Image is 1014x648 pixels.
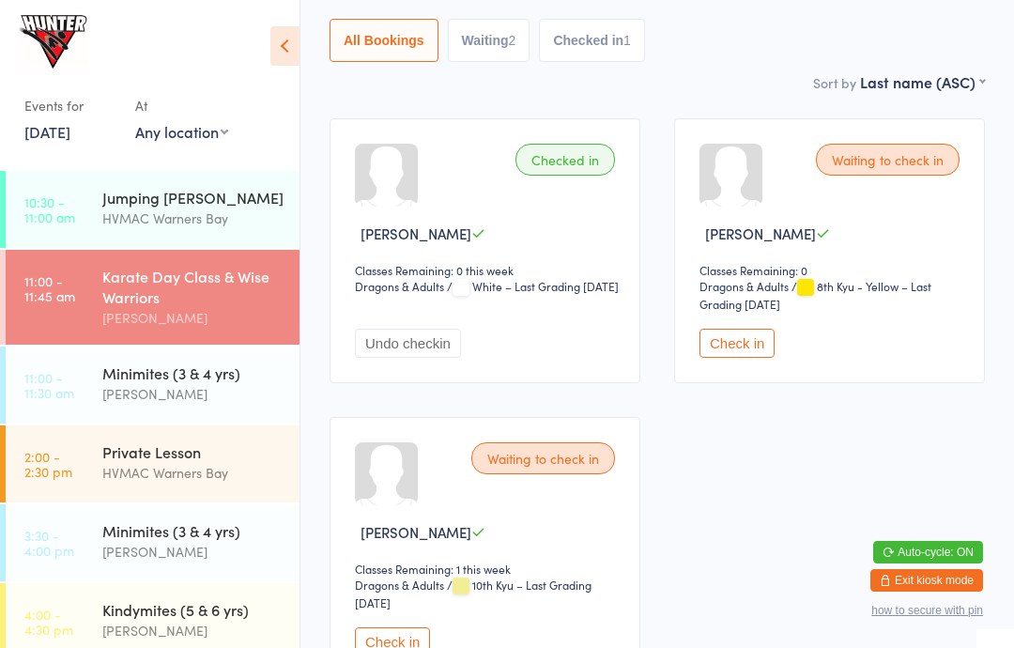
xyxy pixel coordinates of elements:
div: Last name (ASC) [860,71,985,92]
div: [PERSON_NAME] [102,620,284,641]
div: [PERSON_NAME] [102,307,284,329]
div: 2 [509,33,516,48]
label: Sort by [813,73,856,92]
div: 1 [623,33,631,48]
div: Classes Remaining: 0 [699,262,965,278]
a: [DATE] [24,121,70,142]
time: 10:30 - 11:00 am [24,194,75,224]
div: HVMAC Warners Bay [102,208,284,229]
div: At [135,90,228,121]
div: Minimites (3 & 4 yrs) [102,520,284,541]
div: Kindymites (5 & 6 yrs) [102,599,284,620]
span: / 10th Kyu – Last Grading [DATE] [355,577,591,610]
div: Private Lesson [102,441,284,462]
span: / White – Last Grading [DATE] [447,278,619,294]
a: 3:30 -4:00 pmMinimites (3 & 4 yrs)[PERSON_NAME] [6,504,300,581]
div: Classes Remaining: 1 this week [355,561,621,577]
button: how to secure with pin [871,604,983,617]
time: 2:00 - 2:30 pm [24,449,72,479]
span: [PERSON_NAME] [361,224,471,243]
button: Waiting2 [448,19,530,62]
button: Auto-cycle: ON [873,541,983,563]
time: 11:00 - 11:45 am [24,273,75,303]
div: Dragons & Adults [355,278,444,294]
a: 2:00 -2:30 pmPrivate LessonHVMAC Warners Bay [6,425,300,502]
button: Undo checkin [355,329,461,358]
img: Hunter Valley Martial Arts Centre Warners Bay [19,14,89,71]
div: Waiting to check in [816,144,960,176]
div: [PERSON_NAME] [102,383,284,405]
a: 10:30 -11:00 amJumping [PERSON_NAME]HVMAC Warners Bay [6,171,300,248]
a: 11:00 -11:45 amKarate Day Class & Wise Warriors[PERSON_NAME] [6,250,300,345]
span: [PERSON_NAME] [361,522,471,542]
div: Events for [24,90,116,121]
div: Dragons & Adults [355,577,444,593]
div: Classes Remaining: 0 this week [355,262,621,278]
div: Any location [135,121,228,142]
button: Check in [699,329,775,358]
div: Minimites (3 & 4 yrs) [102,363,284,383]
div: Karate Day Class & Wise Warriors [102,266,284,307]
span: [PERSON_NAME] [705,224,816,243]
time: 4:00 - 4:30 pm [24,607,73,637]
div: Checked in [515,144,615,176]
button: Checked in1 [539,19,645,62]
div: Jumping [PERSON_NAME] [102,187,284,208]
button: Exit kiosk mode [870,569,983,592]
time: 11:00 - 11:30 am [24,370,74,400]
div: Waiting to check in [471,442,615,474]
a: 11:00 -11:30 amMinimites (3 & 4 yrs)[PERSON_NAME] [6,347,300,424]
time: 3:30 - 4:00 pm [24,528,74,558]
button: All Bookings [330,19,438,62]
div: [PERSON_NAME] [102,541,284,563]
div: Dragons & Adults [699,278,789,294]
div: HVMAC Warners Bay [102,462,284,484]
